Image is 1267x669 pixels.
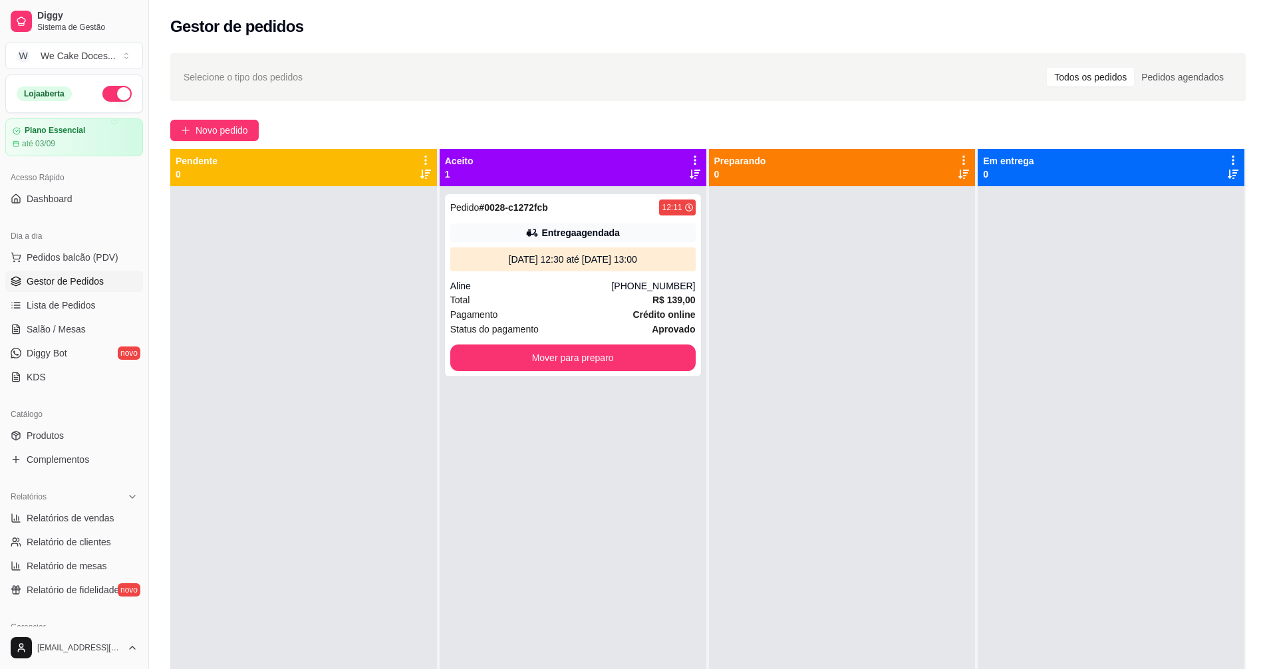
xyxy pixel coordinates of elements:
a: DiggySistema de Gestão [5,5,143,37]
span: Pagamento [450,307,498,322]
span: Pedido [450,202,480,213]
h2: Gestor de pedidos [170,16,304,37]
button: Select a team [5,43,143,69]
span: Relatórios [11,491,47,502]
a: Lista de Pedidos [5,295,143,316]
div: Acesso Rápido [5,167,143,188]
p: 0 [176,168,217,181]
span: Complementos [27,453,89,466]
a: Relatório de mesas [5,555,143,577]
div: 12:11 [662,202,682,213]
p: 1 [445,168,474,181]
button: [EMAIL_ADDRESS][DOMAIN_NAME] [5,632,143,664]
span: Total [450,293,470,307]
p: 0 [983,168,1034,181]
span: Pedidos balcão (PDV) [27,251,118,264]
span: Relatório de fidelidade [27,583,119,597]
a: Diggy Botnovo [5,342,143,364]
span: Sistema de Gestão [37,22,138,33]
a: Produtos [5,425,143,446]
span: KDS [27,370,46,384]
div: Pedidos agendados [1134,68,1231,86]
a: Gestor de Pedidos [5,271,143,292]
div: [DATE] 12:30 até [DATE] 13:00 [456,253,690,266]
div: Entrega agendada [541,226,619,239]
a: Dashboard [5,188,143,209]
span: Relatório de clientes [27,535,111,549]
span: Diggy [37,10,138,22]
article: Plano Essencial [25,126,85,136]
span: Relatórios de vendas [27,511,114,525]
strong: # 0028-c1272fcb [479,202,548,213]
button: Alterar Status [102,86,132,102]
span: plus [181,126,190,135]
div: Gerenciar [5,616,143,638]
p: Preparando [714,154,766,168]
div: Aline [450,279,612,293]
a: Salão / Mesas [5,319,143,340]
strong: aprovado [652,324,695,334]
div: Todos os pedidos [1047,68,1134,86]
button: Pedidos balcão (PDV) [5,247,143,268]
span: Gestor de Pedidos [27,275,104,288]
span: Selecione o tipo dos pedidos [184,70,303,84]
div: Catálogo [5,404,143,425]
a: Complementos [5,449,143,470]
p: Aceito [445,154,474,168]
span: Relatório de mesas [27,559,107,573]
div: Dia a dia [5,225,143,247]
span: Novo pedido [196,123,248,138]
button: Novo pedido [170,120,259,141]
a: KDS [5,366,143,388]
span: Lista de Pedidos [27,299,96,312]
button: Mover para preparo [450,344,696,371]
p: Em entrega [983,154,1034,168]
span: Salão / Mesas [27,323,86,336]
strong: Crédito online [633,309,695,320]
div: We Cake Doces ... [41,49,116,63]
span: W [17,49,30,63]
a: Plano Essencialaté 03/09 [5,118,143,156]
span: Produtos [27,429,64,442]
span: [EMAIL_ADDRESS][DOMAIN_NAME] [37,642,122,653]
a: Relatórios de vendas [5,507,143,529]
div: Loja aberta [17,86,72,101]
article: até 03/09 [22,138,55,149]
span: Dashboard [27,192,72,205]
p: Pendente [176,154,217,168]
div: [PHONE_NUMBER] [611,279,695,293]
a: Relatório de fidelidadenovo [5,579,143,601]
span: Diggy Bot [27,346,67,360]
p: 0 [714,168,766,181]
span: Status do pagamento [450,322,539,336]
strong: R$ 139,00 [652,295,696,305]
a: Relatório de clientes [5,531,143,553]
